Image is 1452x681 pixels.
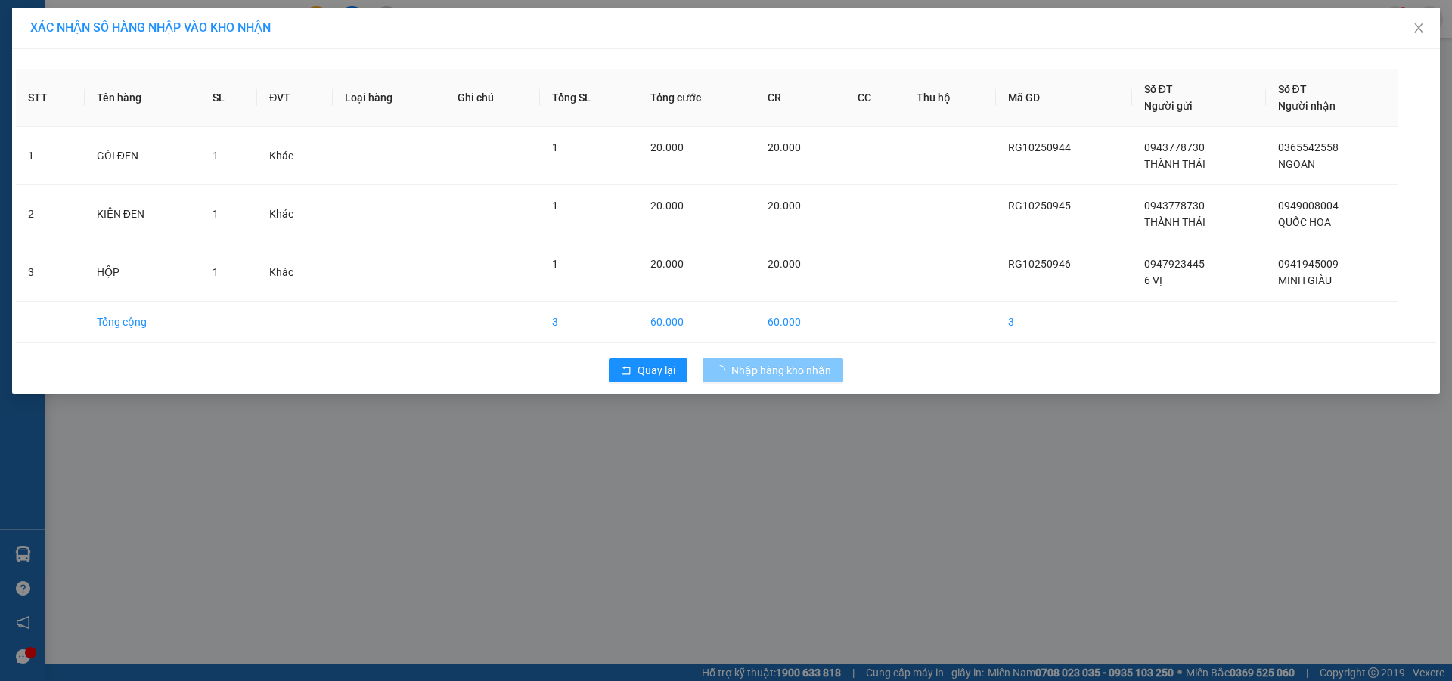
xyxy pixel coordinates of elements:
span: 1 [552,258,558,270]
span: 1 [213,266,219,278]
span: Quay lại [638,362,675,379]
th: STT [16,69,85,127]
th: Thu hộ [904,69,996,127]
span: 1 [552,141,558,153]
span: RG10250946 [1008,258,1071,270]
td: 3 [16,243,85,302]
span: NGOAN [1278,158,1315,170]
span: 0947923445 [1144,258,1205,270]
span: RG10250945 [1008,200,1071,212]
span: Nhập hàng kho nhận [731,362,831,379]
th: CC [845,69,904,127]
span: Người nhận [1278,100,1336,112]
td: 3 [996,302,1132,343]
span: QUỐC HOA [1278,216,1331,228]
td: 1 [16,127,85,185]
span: 0943778730 [1144,141,1205,153]
span: Số ĐT [1144,83,1173,95]
td: Khác [257,185,333,243]
span: MINH GIÀU [1278,274,1332,286]
span: 0941945009 [1278,258,1339,270]
span: 20.000 [650,141,684,153]
td: Khác [257,243,333,302]
td: Khác [257,127,333,185]
span: 0943778730 [1144,200,1205,212]
button: Close [1398,8,1440,50]
th: SL [200,69,257,127]
th: Tên hàng [85,69,200,127]
th: Mã GD [996,69,1132,127]
span: XÁC NHẬN SỐ HÀNG NHẬP VÀO KHO NHẬN [30,20,271,35]
th: Ghi chú [445,69,540,127]
span: 20.000 [768,258,801,270]
td: Tổng cộng [85,302,200,343]
th: Tổng SL [540,69,638,127]
td: HỘP [85,243,200,302]
span: 20.000 [768,200,801,212]
span: loading [715,365,731,376]
span: 1 [213,208,219,220]
span: 0365542558 [1278,141,1339,153]
span: THÀNH THÁI [1144,158,1205,170]
th: Tổng cước [638,69,755,127]
button: Nhập hàng kho nhận [703,358,843,382]
span: 20.000 [650,200,684,212]
span: 1 [213,150,219,162]
span: 0949008004 [1278,200,1339,212]
button: rollbackQuay lại [609,358,687,382]
span: 1 [552,200,558,212]
td: 60.000 [755,302,845,343]
span: rollback [621,365,631,377]
td: 60.000 [638,302,755,343]
span: THÀNH THÁI [1144,216,1205,228]
th: Loại hàng [333,69,445,127]
span: 20.000 [768,141,801,153]
span: Người gửi [1144,100,1193,112]
th: CR [755,69,845,127]
span: Số ĐT [1278,83,1307,95]
span: 20.000 [650,258,684,270]
td: 2 [16,185,85,243]
span: RG10250944 [1008,141,1071,153]
th: ĐVT [257,69,333,127]
span: close [1413,22,1425,34]
td: 3 [540,302,638,343]
td: GÓI ĐEN [85,127,200,185]
td: KIỆN ĐEN [85,185,200,243]
span: 6 VỊ [1144,274,1162,286]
